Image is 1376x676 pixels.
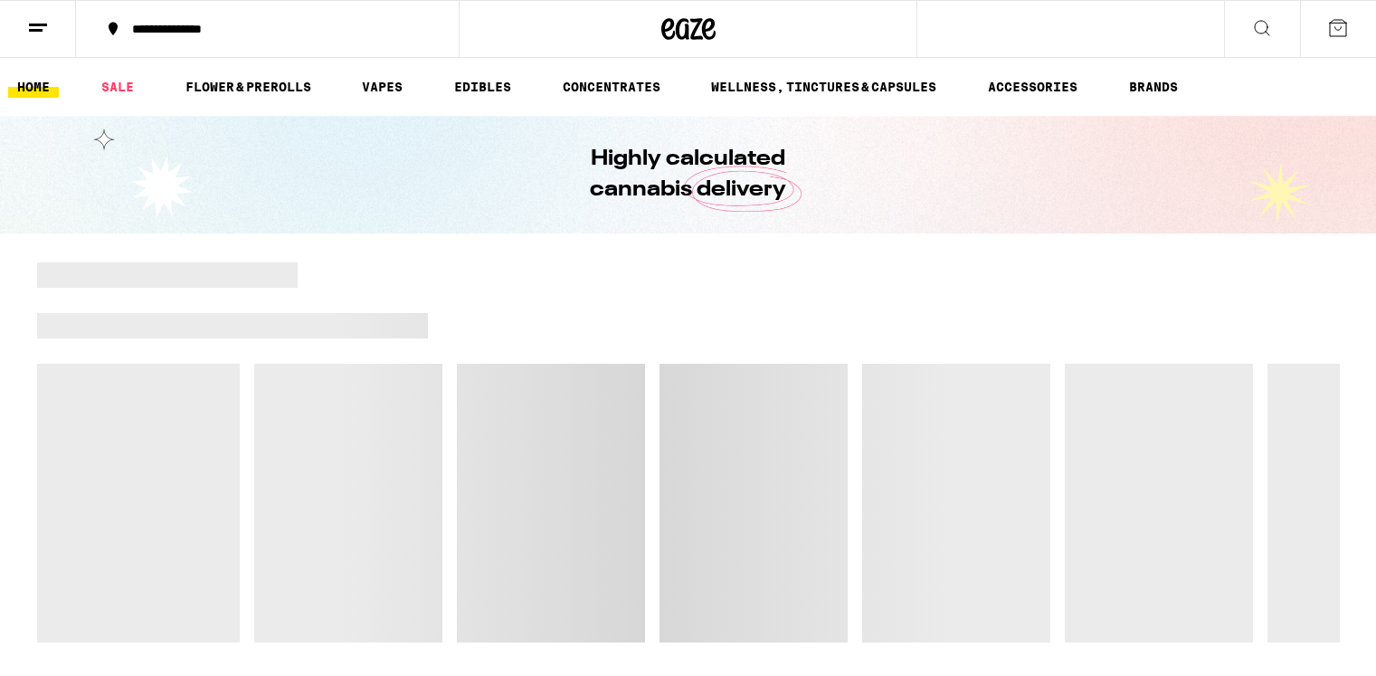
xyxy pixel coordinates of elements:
[1120,76,1187,98] a: BRANDS
[554,76,669,98] a: CONCENTRATES
[92,76,143,98] a: SALE
[979,76,1087,98] a: ACCESSORIES
[539,144,838,205] h1: Highly calculated cannabis delivery
[702,76,945,98] a: WELLNESS, TINCTURES & CAPSULES
[176,76,320,98] a: FLOWER & PREROLLS
[8,76,59,98] a: HOME
[445,76,520,98] a: EDIBLES
[353,76,412,98] a: VAPES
